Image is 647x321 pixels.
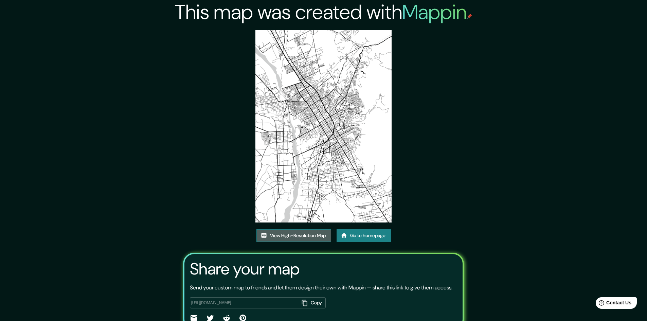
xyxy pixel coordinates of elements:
[190,284,452,292] p: Send your custom map to friends and let them design their own with Mappin — share this link to gi...
[256,229,331,242] a: View High-Resolution Map
[255,30,392,222] img: created-map
[299,297,326,308] button: Copy
[337,229,391,242] a: Go to homepage
[190,260,300,279] h3: Share your map
[587,295,640,314] iframe: Help widget launcher
[467,14,472,19] img: mappin-pin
